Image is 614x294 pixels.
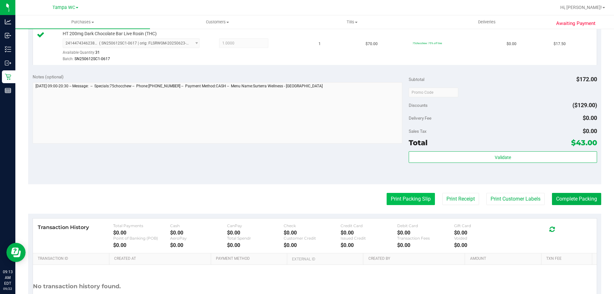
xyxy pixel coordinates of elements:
span: Delivery Fee [409,115,431,121]
span: $172.00 [576,76,597,83]
div: $0.00 [170,230,227,236]
div: $0.00 [454,242,511,248]
span: Hi, [PERSON_NAME]! [560,5,602,10]
span: 75chocchew: 75% off line [413,42,442,45]
span: Sales Tax [409,129,427,134]
div: Total Spendr [227,236,284,241]
iframe: Resource center [6,243,26,262]
span: $43.00 [571,138,597,147]
span: Notes (optional) [33,74,64,79]
div: Available Quantity: [63,48,207,60]
span: HT 200mg Dark Chocolate Bar Live Rosin (THC) [63,31,157,37]
inline-svg: Reports [5,87,11,94]
span: $70.00 [366,41,378,47]
div: Issued Credit [341,236,398,241]
div: $0.00 [284,242,341,248]
span: Deliveries [469,19,504,25]
div: Point of Banking (POB) [113,236,170,241]
a: Created At [114,256,208,261]
a: Tills [285,15,419,29]
button: Print Receipt [442,193,479,205]
span: Validate [495,155,511,160]
button: Complete Packing [552,193,601,205]
span: $0.00 [583,128,597,134]
span: $0.00 [583,115,597,121]
div: $0.00 [113,230,170,236]
span: Customers [150,19,284,25]
span: Tampa WC [52,5,75,10]
div: $0.00 [397,242,454,248]
span: $17.50 [554,41,566,47]
a: Transaction ID [38,256,107,261]
span: SN250612SC1-0617 [75,57,110,61]
div: Customer Credit [284,236,341,241]
div: $0.00 [113,242,170,248]
inline-svg: Outbound [5,60,11,66]
span: Subtotal [409,77,424,82]
div: $0.00 [170,242,227,248]
div: Total Payments [113,223,170,228]
div: Gift Card [454,223,511,228]
span: ($129.00) [572,102,597,108]
a: Payment Method [216,256,285,261]
inline-svg: Analytics [5,19,11,25]
span: 31 [95,50,100,55]
div: Transaction Fees [397,236,454,241]
div: $0.00 [454,230,511,236]
div: Cash [170,223,227,228]
input: Promo Code [409,88,458,97]
span: 1 [319,41,321,47]
button: Print Packing Slip [387,193,435,205]
span: $0.00 [507,41,516,47]
div: $0.00 [227,242,284,248]
a: Customers [150,15,285,29]
div: $0.00 [227,230,284,236]
p: 09:13 AM EDT [3,269,12,286]
a: Txn Fee [546,256,589,261]
div: $0.00 [284,230,341,236]
p: 09/22 [3,286,12,291]
div: Voided [454,236,511,241]
inline-svg: Inbound [5,32,11,39]
button: Validate [409,151,597,163]
div: AeroPay [170,236,227,241]
a: Purchases [15,15,150,29]
a: Deliveries [420,15,554,29]
span: Total [409,138,428,147]
span: Tills [285,19,419,25]
a: Amount [470,256,539,261]
inline-svg: Retail [5,74,11,80]
a: Created By [368,256,462,261]
div: CanPay [227,223,284,228]
span: Discounts [409,99,428,111]
div: $0.00 [397,230,454,236]
inline-svg: Inventory [5,46,11,52]
div: $0.00 [341,230,398,236]
button: Print Customer Labels [486,193,545,205]
span: Awaiting Payment [556,20,595,27]
div: Check [284,223,341,228]
div: Credit Card [341,223,398,228]
div: $0.00 [341,242,398,248]
div: Debit Card [397,223,454,228]
span: Batch: [63,57,74,61]
th: External ID [287,253,363,265]
span: Purchases [15,19,150,25]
